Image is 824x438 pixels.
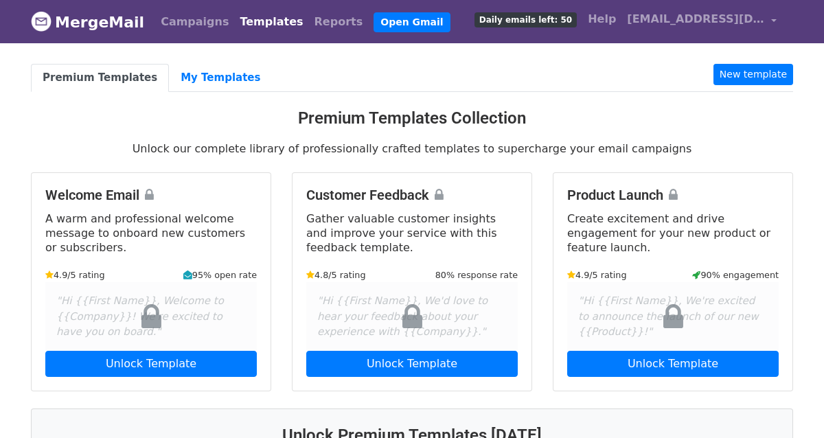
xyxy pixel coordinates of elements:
[474,12,577,27] span: Daily emails left: 50
[309,8,369,36] a: Reports
[567,282,779,351] div: "Hi {{First Name}}, We're excited to announce the launch of our new {{Product}}!"
[306,268,366,281] small: 4.8/5 rating
[45,351,257,377] a: Unlock Template
[45,282,257,351] div: "Hi {{First Name}}, Welcome to {{Company}}! We're excited to have you on board."
[692,268,779,281] small: 90% engagement
[567,268,627,281] small: 4.9/5 rating
[31,8,144,36] a: MergeMail
[45,211,257,255] p: A warm and professional welcome message to onboard new customers or subscribers.
[234,8,308,36] a: Templates
[31,64,169,92] a: Premium Templates
[435,268,518,281] small: 80% response rate
[582,5,621,33] a: Help
[169,64,272,92] a: My Templates
[713,64,793,85] a: New template
[306,282,518,351] div: "Hi {{First Name}}, We'd love to hear your feedback about your experience with {{Company}}."
[306,351,518,377] a: Unlock Template
[183,268,257,281] small: 95% open rate
[306,211,518,255] p: Gather valuable customer insights and improve your service with this feedback template.
[31,108,793,128] h3: Premium Templates Collection
[567,211,779,255] p: Create excitement and drive engagement for your new product or feature launch.
[469,5,582,33] a: Daily emails left: 50
[567,187,779,203] h4: Product Launch
[45,268,105,281] small: 4.9/5 rating
[627,11,764,27] span: [EMAIL_ADDRESS][DOMAIN_NAME]
[567,351,779,377] a: Unlock Template
[155,8,234,36] a: Campaigns
[31,11,51,32] img: MergeMail logo
[45,187,257,203] h4: Welcome Email
[374,12,450,32] a: Open Gmail
[31,141,793,156] p: Unlock our complete library of professionally crafted templates to supercharge your email campaigns
[306,187,518,203] h4: Customer Feedback
[621,5,782,38] a: [EMAIL_ADDRESS][DOMAIN_NAME]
